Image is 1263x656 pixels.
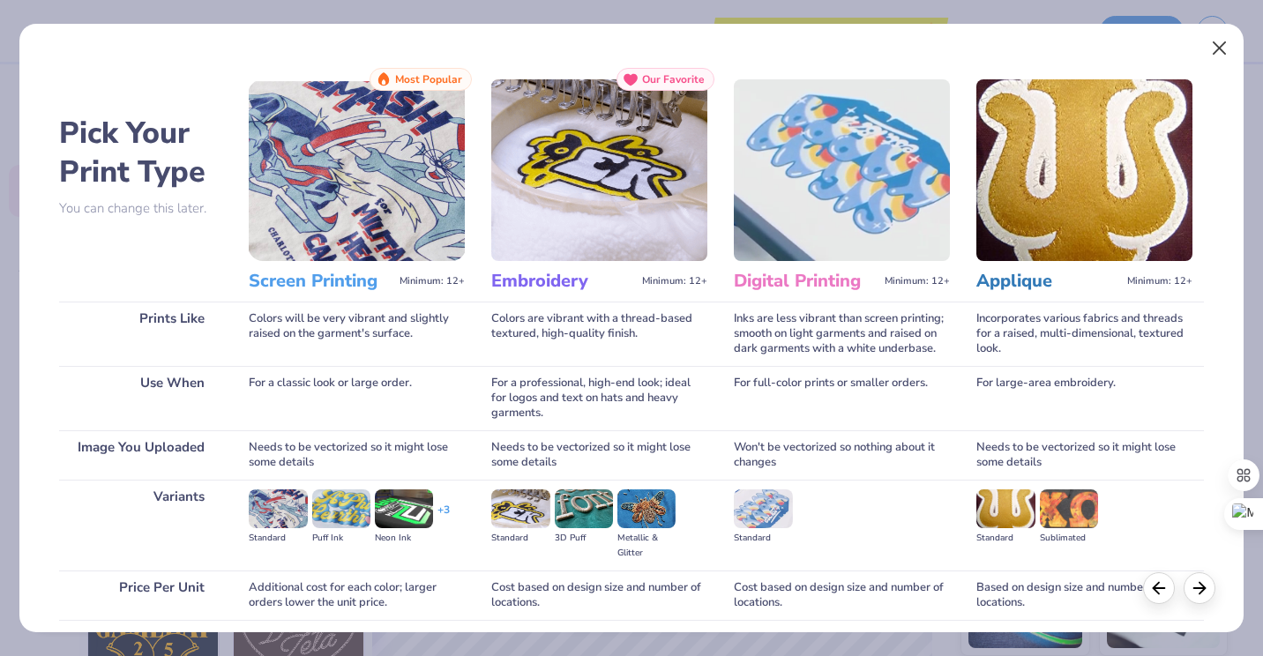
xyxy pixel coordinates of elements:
[642,73,705,86] span: Our Favorite
[976,270,1120,293] h3: Applique
[976,302,1192,366] div: Incorporates various fabrics and threads for a raised, multi-dimensional, textured look.
[734,302,950,366] div: Inks are less vibrant than screen printing; smooth on light garments and raised on dark garments ...
[491,430,707,480] div: Needs to be vectorized so it might lose some details
[555,489,613,528] img: 3D Puff
[734,366,950,430] div: For full-color prints or smaller orders.
[491,270,635,293] h3: Embroidery
[375,489,433,528] img: Neon Ink
[491,366,707,430] div: For a professional, high-end look; ideal for logos and text on hats and heavy garments.
[249,270,392,293] h3: Screen Printing
[249,489,307,528] img: Standard
[642,275,707,287] span: Minimum: 12+
[59,201,222,216] p: You can change this later.
[491,79,707,261] img: Embroidery
[976,430,1192,480] div: Needs to be vectorized so it might lose some details
[617,531,676,561] div: Metallic & Glitter
[312,489,370,528] img: Puff Ink
[491,302,707,366] div: Colors are vibrant with a thread-based textured, high-quality finish.
[1040,531,1098,546] div: Sublimated
[976,489,1035,528] img: Standard
[59,480,222,570] div: Variants
[59,114,222,191] h2: Pick Your Print Type
[734,270,878,293] h3: Digital Printing
[976,366,1192,430] div: For large-area embroidery.
[734,489,792,528] img: Standard
[976,531,1035,546] div: Standard
[491,570,707,620] div: Cost based on design size and number of locations.
[249,79,465,261] img: Screen Printing
[1127,275,1192,287] span: Minimum: 12+
[617,489,676,528] img: Metallic & Glitter
[555,531,613,546] div: 3D Puff
[976,570,1192,620] div: Based on design size and number of locations.
[491,489,549,528] img: Standard
[1040,489,1098,528] img: Sublimated
[734,570,950,620] div: Cost based on design size and number of locations.
[249,366,465,430] div: For a classic look or large order.
[395,73,462,86] span: Most Popular
[491,531,549,546] div: Standard
[885,275,950,287] span: Minimum: 12+
[1202,32,1236,65] button: Close
[59,570,222,620] div: Price Per Unit
[734,531,792,546] div: Standard
[59,366,222,430] div: Use When
[437,503,450,533] div: + 3
[375,531,433,546] div: Neon Ink
[249,302,465,366] div: Colors will be very vibrant and slightly raised on the garment's surface.
[734,430,950,480] div: Won't be vectorized so nothing about it changes
[976,79,1192,261] img: Applique
[400,275,465,287] span: Minimum: 12+
[59,430,222,480] div: Image You Uploaded
[312,531,370,546] div: Puff Ink
[249,570,465,620] div: Additional cost for each color; larger orders lower the unit price.
[249,531,307,546] div: Standard
[59,302,222,366] div: Prints Like
[249,430,465,480] div: Needs to be vectorized so it might lose some details
[734,79,950,261] img: Digital Printing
